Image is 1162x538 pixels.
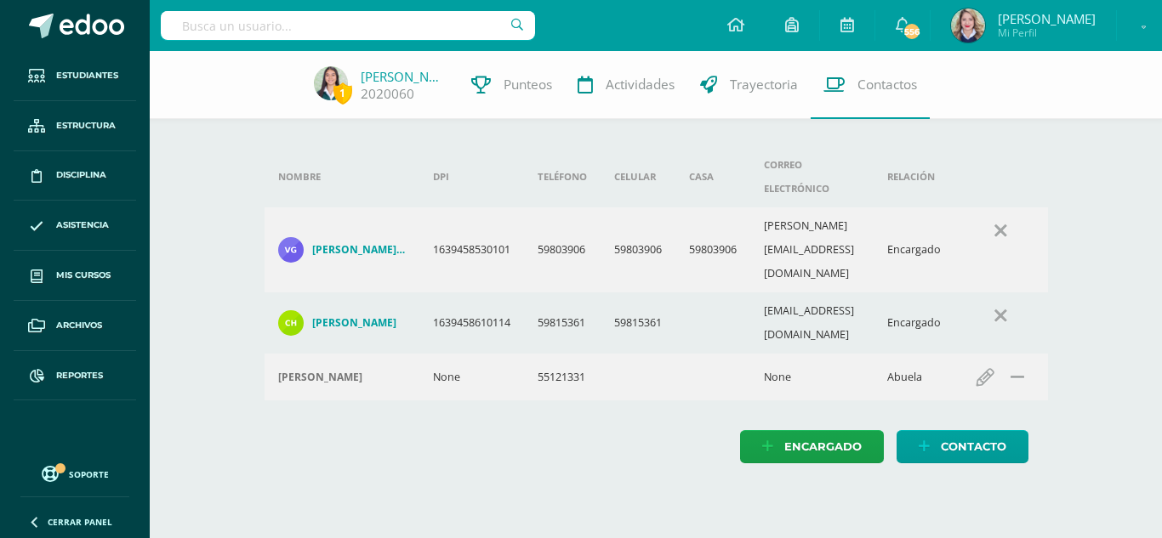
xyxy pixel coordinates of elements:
a: [PERSON_NAME] Pac [278,237,406,263]
a: 2020060 [361,85,414,103]
span: Actividades [606,76,675,93]
img: 5ba1533ff7a61f443698ede858c08838.png [314,66,348,100]
span: Archivos [56,319,102,332]
div: Maria Antonieta Herrera Claveria [278,371,406,384]
th: Relación [874,146,954,207]
input: Busca un usuario... [161,11,535,40]
th: Correo electrónico [750,146,874,207]
a: Punteos [459,51,565,119]
img: c3ba4bc82f539d18ce1ea45118c47ae0.png [951,8,985,42]
td: [PERSON_NAME][EMAIL_ADDRESS][DOMAIN_NAME] [750,207,874,292]
a: Asistencia [14,201,136,251]
td: Encargado [874,207,954,292]
span: 556 [903,22,921,41]
a: Disciplina [14,151,136,201]
td: 59803906 [675,207,750,292]
a: Archivos [14,301,136,351]
td: 55121331 [524,354,601,400]
a: Encargado [740,430,884,463]
th: DPI [419,146,524,207]
span: Contactos [857,76,917,93]
a: Reportes [14,351,136,401]
td: Abuela [874,354,954,400]
a: Trayectoria [687,51,811,119]
a: [PERSON_NAME] [278,310,406,336]
td: [EMAIL_ADDRESS][DOMAIN_NAME] [750,292,874,354]
td: 59803906 [524,207,601,292]
th: Nombre [265,146,419,207]
h4: [PERSON_NAME] [278,371,362,384]
span: Trayectoria [730,76,798,93]
td: None [750,354,874,400]
span: Encargado [784,431,862,462]
a: Soporte [20,462,129,484]
span: Punteos [504,76,552,93]
span: Reportes [56,369,103,382]
td: Encargado [874,292,954,354]
span: Cerrar panel [48,516,112,528]
a: Mis cursos [14,251,136,301]
a: Contactos [811,51,930,119]
span: Disciplina [56,168,106,182]
a: Estructura [14,101,136,151]
td: 59803906 [601,207,675,292]
td: 1639458610114 [419,292,524,354]
th: Teléfono [524,146,601,207]
td: 1639458530101 [419,207,524,292]
span: Asistencia [56,218,109,232]
span: Mi Perfil [998,25,1096,40]
a: Estudiantes [14,51,136,101]
img: c3a758aec0849427ba6f8c6be45e4bb4.png [278,310,304,336]
span: 1 [333,82,352,104]
span: Mis cursos [56,269,111,282]
img: 5eb243aaa9f5040ca50c8797950f30d3.png [278,237,304,263]
span: Estudiantes [56,69,118,82]
td: 59815361 [601,292,675,354]
h4: [PERSON_NAME] Pac [312,243,406,257]
h4: [PERSON_NAME] [312,316,396,330]
a: Actividades [565,51,687,119]
span: Soporte [69,468,109,480]
a: Contacto [897,430,1028,463]
th: Casa [675,146,750,207]
a: [PERSON_NAME] [361,68,446,85]
td: 59815361 [524,292,601,354]
span: Contacto [941,431,1006,462]
span: Estructura [56,119,116,133]
td: None [419,354,524,400]
span: [PERSON_NAME] [998,10,1096,27]
th: Celular [601,146,675,207]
